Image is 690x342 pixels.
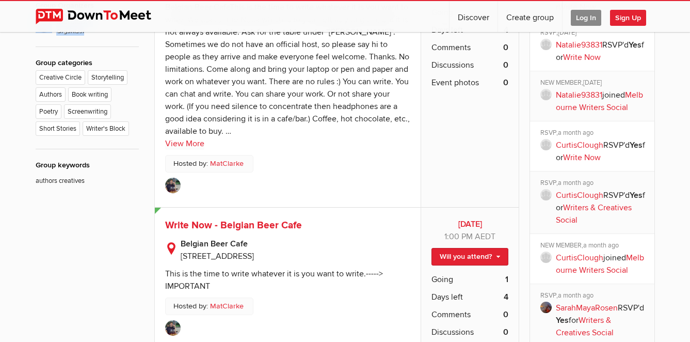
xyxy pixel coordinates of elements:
p: RSVP'd for [556,189,647,226]
b: 0 [503,326,508,338]
a: Sign Up [610,1,654,32]
span: Australia/Sydney [475,231,495,242]
span: a month ago [558,291,593,300]
a: Will you attend? [431,248,508,266]
a: Melbourne Writers Social [556,90,643,113]
div: RSVP, [540,28,647,39]
b: Yes [630,140,643,150]
p: joined [556,89,647,114]
a: Discover [450,1,498,32]
b: 0 [503,59,508,71]
div: Group categories [36,57,139,69]
a: Writers & Creatives Social [556,315,614,338]
div: RSVP, [540,291,647,302]
p: RSVP'd for [556,139,647,164]
span: Going [431,273,453,286]
a: Write Now [563,152,601,163]
p: joined [556,252,647,276]
a: CurtisClough [556,253,603,263]
span: a month ago [583,241,619,250]
a: Natalie93831 [556,90,602,100]
a: SarahMayaRosen [556,303,618,313]
div: RSVP, [540,179,647,189]
div: Belgian Beer CafeThis is the time to write whatever it is you want to write. We ask for the Nook ... [165,2,410,136]
img: MatClarke [165,320,181,336]
a: MatClarke [210,158,244,169]
p: RSVP'd for [556,302,647,339]
a: Create group [498,1,562,32]
span: Discussions [431,59,474,71]
b: 1 [505,273,508,286]
span: Log In [571,10,601,26]
a: Writers & Creatives Social [556,203,632,225]
span: Comments [431,308,471,321]
span: [DATE] [583,79,602,87]
b: Belgian Beer Cafe [181,238,411,250]
span: Sign Up [610,10,646,26]
a: Log In [563,1,609,32]
div: Group keywords [36,160,139,171]
span: [STREET_ADDRESS] [181,251,254,261]
span: Event photos [431,76,479,89]
a: Write Now - Belgian Beer Cafe [165,219,302,231]
a: Melbourne Writers Social [556,253,644,275]
span: Comments [431,41,471,54]
img: DownToMeet [36,9,167,24]
a: CurtisClough [556,190,603,200]
span: Discussions [431,326,474,338]
span: 1:00 PM [444,231,473,242]
a: Write Now [563,52,601,63]
span: a month ago [558,129,593,137]
div: This is the time to write whatever it is you want to write.-----> IMPORTANT [165,269,383,291]
div: NEW MEMBER, [540,79,647,89]
b: [DATE] [431,218,508,230]
p: Hosted by: [165,155,253,173]
b: 0 [503,41,508,54]
b: Yes [629,40,641,50]
b: 0 [503,76,508,89]
a: View More [165,137,204,150]
p: RSVP'd for [556,39,647,64]
a: Natalie93831 [556,40,602,50]
div: NEW MEMBER, [540,241,647,252]
b: Yes [556,315,569,325]
a: CurtisClough [556,140,603,150]
b: 0 [503,308,508,321]
span: Days left [431,291,463,303]
img: MatClarke [165,178,181,193]
b: 4 [504,291,508,303]
span: a month ago [558,179,593,187]
div: RSVP, [540,129,647,139]
p: authors creatives [36,171,139,186]
b: Yes [630,190,643,200]
p: Hosted by: [165,298,253,315]
a: MatClarke [210,301,244,312]
span: [DATE] [558,28,576,37]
